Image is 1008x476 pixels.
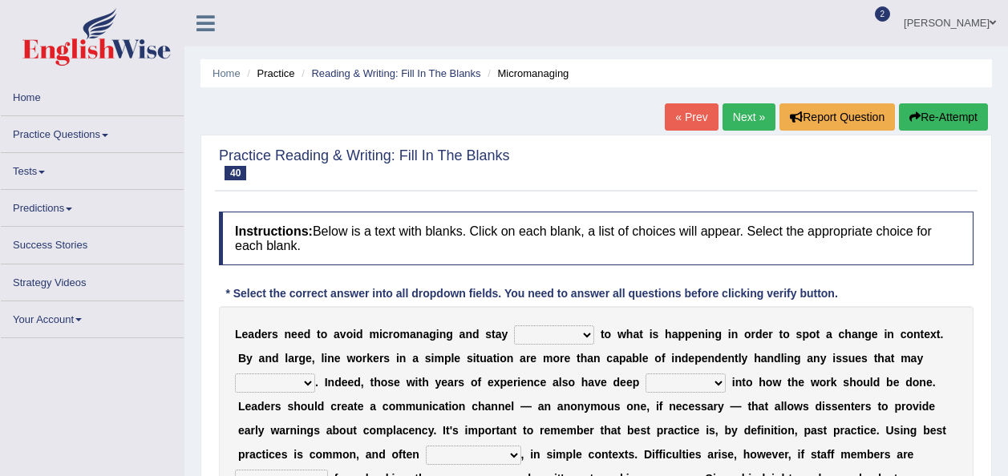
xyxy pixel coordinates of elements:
b: n [328,376,335,389]
b: i [650,328,653,341]
b: r [337,400,341,413]
b: k [366,352,373,365]
b: a [496,328,502,341]
b: b [886,376,893,389]
b: g [794,352,801,365]
a: Practice Questions [1,116,184,147]
b: a [487,352,493,365]
b: d [682,352,689,365]
b: c [606,352,613,365]
b: a [370,400,376,413]
b: e [394,376,400,389]
b: o [568,376,575,389]
b: p [444,352,451,365]
b: i [473,352,476,365]
b: n [698,328,705,341]
b: i [884,328,887,341]
b: t [779,328,783,341]
b: e [298,328,304,341]
span: 2 [875,6,891,22]
b: t [874,352,878,365]
b: e [242,328,249,341]
b: m [369,328,379,341]
b: o [381,376,388,389]
b: d [257,400,265,413]
b: n [727,352,735,365]
b: d [715,352,722,365]
b: s [272,328,278,341]
b: c [534,376,540,389]
b: a [334,328,340,341]
b: o [766,376,773,389]
a: Strategy Videos [1,264,184,296]
b: y [917,352,923,365]
b: h [374,376,381,389]
b: s [425,352,431,365]
b: o [856,376,864,389]
b: o [809,328,816,341]
b: s [387,376,394,389]
b: m [543,352,553,365]
b: n [731,328,739,341]
b: e [520,376,527,389]
b: a [587,352,593,365]
b: p [685,328,692,341]
b: e [626,376,633,389]
a: « Prev [665,103,718,131]
b: y [820,352,827,365]
b: e [763,328,769,341]
b: L [235,328,242,341]
b: h [844,328,852,341]
b: s [562,376,569,389]
b: a [613,352,619,365]
b: r [362,352,366,365]
b: e [872,328,878,341]
b: m [406,400,415,413]
b: y [502,328,508,341]
b: p [678,328,685,341]
button: Re-Attempt [899,103,988,131]
b: n [887,328,894,341]
b: r [560,352,564,365]
b: r [294,352,298,365]
b: i [415,376,419,389]
b: s [287,400,293,413]
b: o [605,328,612,341]
div: * Select the correct answer into all dropdown fields. You need to answer all questions before cli... [219,285,844,302]
b: p [633,376,640,389]
b: s [836,352,842,365]
b: n [593,352,601,365]
b: s [275,400,281,413]
b: t [354,400,358,413]
b: c [839,328,845,341]
b: d [272,352,279,365]
b: i [784,352,787,365]
b: e [291,328,298,341]
b: s [796,328,803,341]
a: Home [1,79,184,111]
b: a [807,352,813,365]
b: g [715,328,722,341]
b: o [393,328,400,341]
b: I [325,376,328,389]
b: l [639,352,642,365]
b: o [744,328,751,341]
b: e [347,376,354,389]
b: r [268,328,272,341]
b: k [831,376,837,389]
b: r [768,328,772,341]
b: a [410,328,416,341]
b: d [318,400,325,413]
b: a [459,328,466,341]
b: e [341,400,347,413]
h4: Below is a text with blanks. Click on each blank, a list of choices will appear. Select the appro... [219,212,974,265]
b: e [620,376,626,389]
b: e [702,352,708,365]
b: x [930,328,937,341]
b: e [373,352,379,365]
b: i [832,352,836,365]
b: l [559,376,562,389]
b: e [798,376,804,389]
b: i [517,376,520,389]
b: a [553,376,559,389]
